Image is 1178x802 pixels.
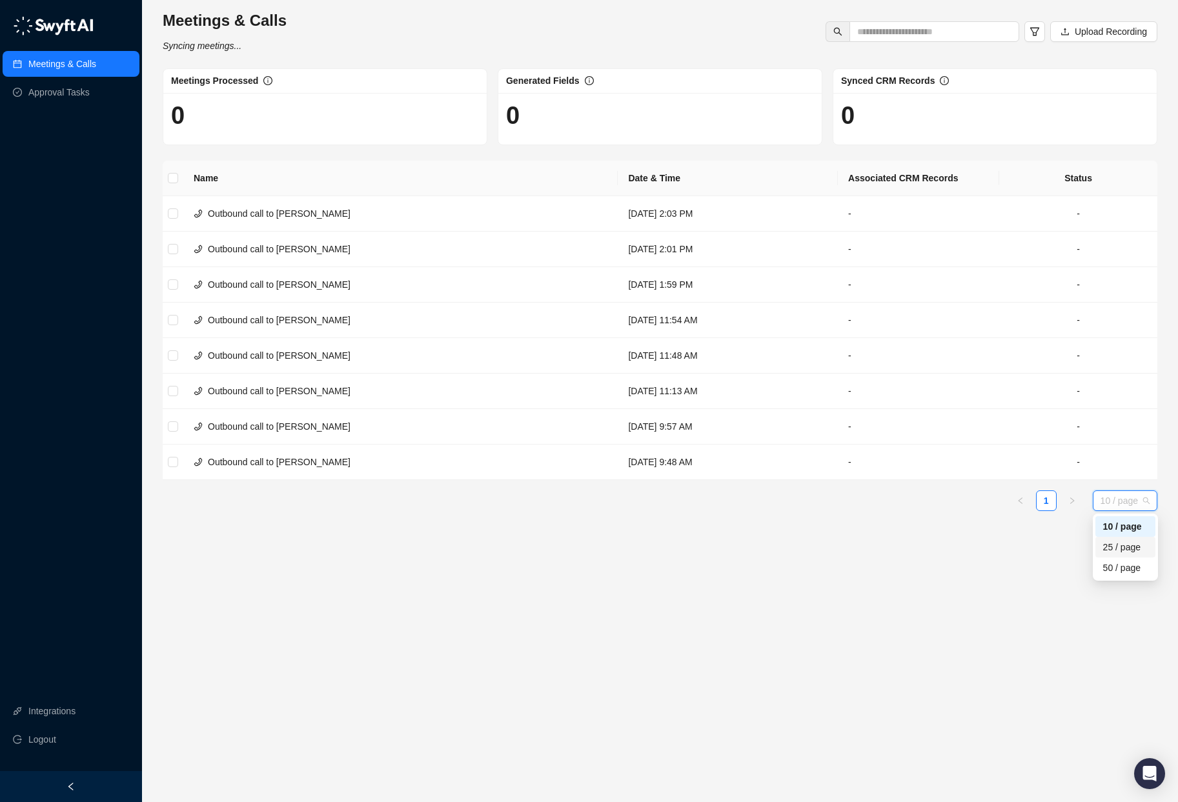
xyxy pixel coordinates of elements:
span: phone [194,457,203,466]
span: Outbound call to [PERSON_NAME] [208,457,350,467]
button: right [1062,490,1082,511]
td: [DATE] 1:59 PM [618,267,838,303]
span: Outbound call to [PERSON_NAME] [208,421,350,432]
span: left [66,782,76,791]
span: Upload Recording [1075,25,1147,39]
td: - [838,267,999,303]
th: Status [999,161,1157,196]
li: Next Page [1062,490,1082,511]
span: right [1068,497,1076,505]
span: phone [194,422,203,431]
span: search [833,27,842,36]
span: Meetings Processed [171,75,258,86]
a: 1 [1037,491,1056,510]
span: phone [194,209,203,218]
h1: 0 [506,101,814,130]
td: - [999,445,1157,480]
li: Previous Page [1010,490,1031,511]
span: filter [1030,26,1040,37]
td: - [838,338,999,374]
span: Logout [28,727,56,752]
td: - [838,232,999,267]
h3: Meetings & Calls [163,10,287,31]
span: Outbound call to [PERSON_NAME] [208,279,350,290]
h1: 0 [171,101,479,130]
div: 10 / page [1095,516,1155,537]
td: [DATE] 11:48 AM [618,338,838,374]
button: Upload Recording [1050,21,1157,42]
button: left [1010,490,1031,511]
th: Associated CRM Records [838,161,999,196]
span: phone [194,280,203,289]
td: [DATE] 11:54 AM [618,303,838,338]
div: 25 / page [1095,537,1155,557]
td: - [999,338,1157,374]
th: Date & Time [618,161,838,196]
td: - [999,409,1157,445]
i: Syncing meetings... [163,41,241,51]
div: 50 / page [1103,561,1148,575]
li: 1 [1036,490,1057,511]
td: - [838,303,999,338]
span: phone [194,316,203,325]
div: Page Size [1093,490,1157,511]
a: Meetings & Calls [28,51,96,77]
td: - [838,409,999,445]
span: Outbound call to [PERSON_NAME] [208,315,350,325]
div: Open Intercom Messenger [1134,758,1165,789]
span: Outbound call to [PERSON_NAME] [208,208,350,219]
td: [DATE] 11:13 AM [618,374,838,409]
td: - [999,267,1157,303]
td: [DATE] 9:48 AM [618,445,838,480]
td: - [838,196,999,232]
img: logo-05li4sbe.png [13,16,94,35]
th: Name [183,161,618,196]
a: Integrations [28,698,76,724]
span: phone [194,386,203,396]
span: info-circle [940,76,949,85]
span: Outbound call to [PERSON_NAME] [208,244,350,254]
td: [DATE] 9:57 AM [618,409,838,445]
div: 25 / page [1103,540,1148,554]
td: - [999,196,1157,232]
div: 10 / page [1103,519,1148,534]
span: 10 / page [1101,491,1150,510]
h1: 0 [841,101,1149,130]
span: upload [1061,27,1070,36]
span: info-circle [263,76,272,85]
td: [DATE] 2:01 PM [618,232,838,267]
td: - [999,303,1157,338]
td: - [838,374,999,409]
span: info-circle [585,76,594,85]
span: Synced CRM Records [841,75,935,86]
span: Outbound call to [PERSON_NAME] [208,386,350,396]
td: - [838,445,999,480]
span: Outbound call to [PERSON_NAME] [208,350,350,361]
span: Generated Fields [506,75,580,86]
span: phone [194,351,203,360]
td: - [999,374,1157,409]
span: logout [13,735,22,744]
span: phone [194,245,203,254]
span: left [1017,497,1024,505]
td: [DATE] 2:03 PM [618,196,838,232]
a: Approval Tasks [28,79,90,105]
td: - [999,232,1157,267]
div: 50 / page [1095,557,1155,578]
